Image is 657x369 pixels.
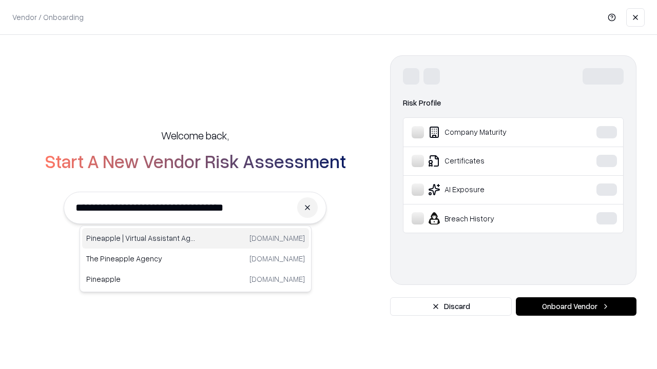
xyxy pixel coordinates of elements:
button: Onboard Vendor [516,297,636,316]
div: Breach History [412,212,565,224]
div: AI Exposure [412,183,565,196]
button: Discard [390,297,512,316]
div: Suggestions [80,225,312,292]
div: Company Maturity [412,126,565,138]
p: [DOMAIN_NAME] [249,274,305,284]
p: [DOMAIN_NAME] [249,233,305,243]
p: [DOMAIN_NAME] [249,253,305,264]
p: Vendor / Onboarding [12,12,84,23]
h2: Start A New Vendor Risk Assessment [45,151,346,171]
p: Pineapple | Virtual Assistant Agency [86,233,196,243]
p: Pineapple [86,274,196,284]
div: Certificates [412,155,565,167]
p: The Pineapple Agency [86,253,196,264]
h5: Welcome back, [161,128,229,142]
div: Risk Profile [403,97,624,109]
